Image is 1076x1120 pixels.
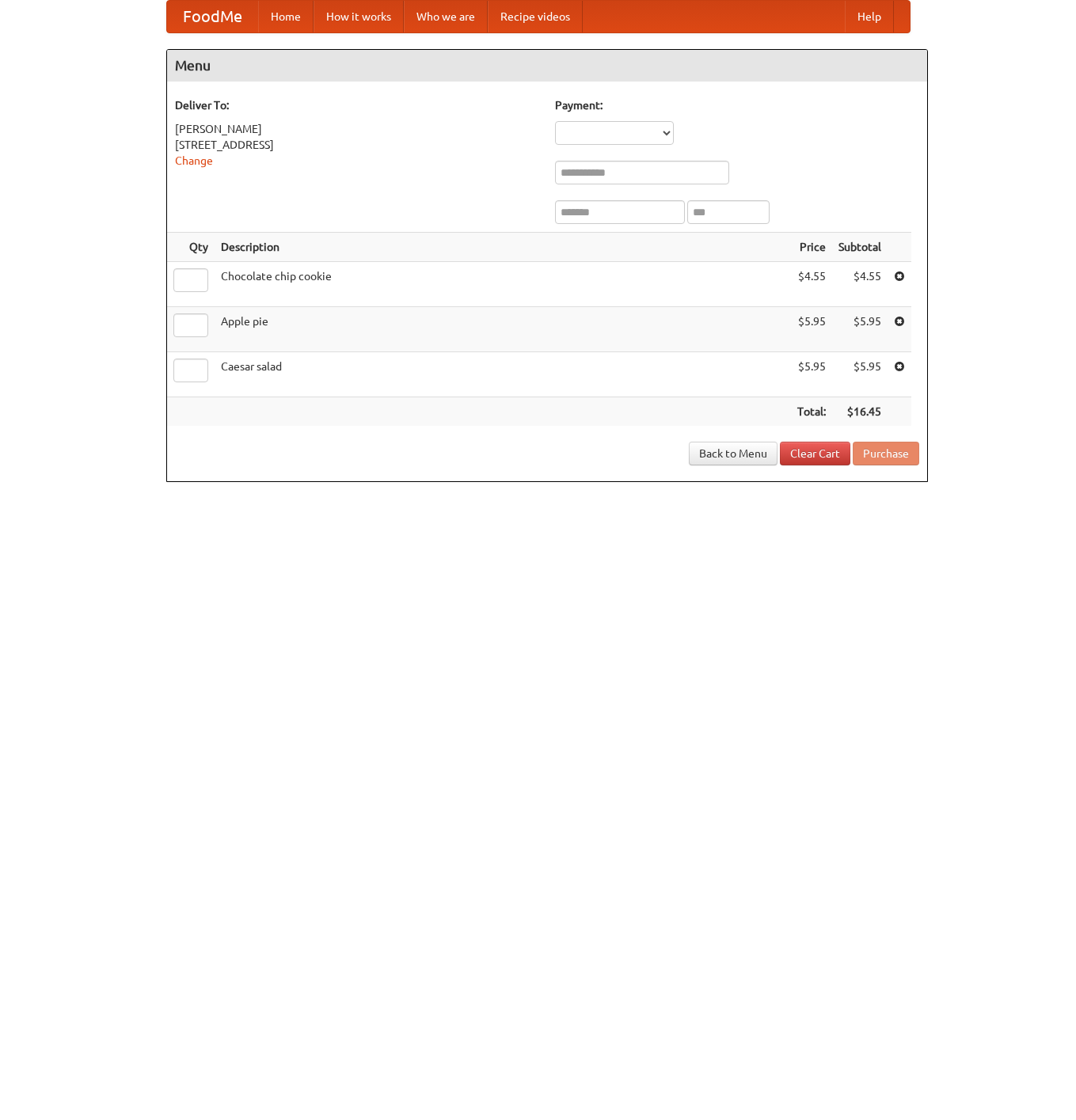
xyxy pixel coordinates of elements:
[791,397,832,427] th: Total:
[314,1,404,32] a: How it works
[175,154,213,167] a: Change
[832,233,888,262] th: Subtotal
[555,97,919,113] h5: Payment:
[853,442,919,465] button: Purchase
[167,1,258,32] a: FoodMe
[791,262,832,307] td: $4.55
[215,262,791,307] td: Chocolate chip cookie
[215,233,791,262] th: Description
[167,50,927,82] h4: Menu
[167,233,215,262] th: Qty
[488,1,583,32] a: Recipe videos
[175,137,539,153] div: [STREET_ADDRESS]
[215,352,791,397] td: Caesar salad
[404,1,488,32] a: Who we are
[215,307,791,352] td: Apple pie
[175,121,539,137] div: [PERSON_NAME]
[832,262,888,307] td: $4.55
[832,307,888,352] td: $5.95
[832,352,888,397] td: $5.95
[258,1,314,32] a: Home
[780,442,850,465] a: Clear Cart
[689,442,778,465] a: Back to Menu
[791,352,832,397] td: $5.95
[845,1,894,32] a: Help
[791,233,832,262] th: Price
[832,397,888,427] th: $16.45
[791,307,832,352] td: $5.95
[175,97,539,113] h5: Deliver To:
